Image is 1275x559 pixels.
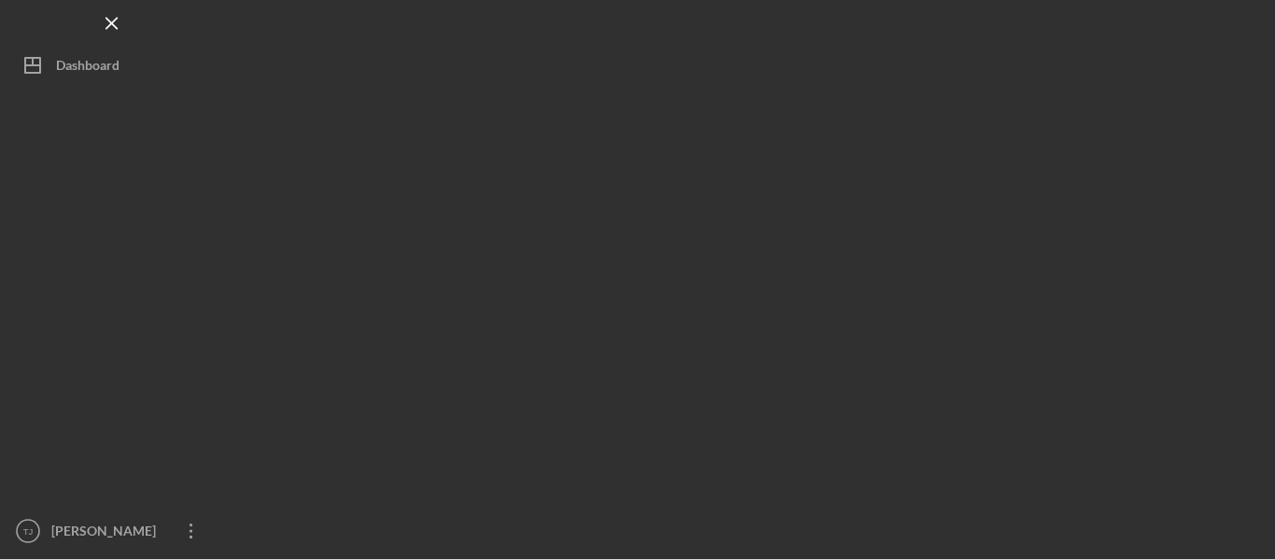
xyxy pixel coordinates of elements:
[47,512,168,554] div: [PERSON_NAME]
[9,47,215,84] button: Dashboard
[9,512,215,550] button: TJ[PERSON_NAME]
[23,526,34,537] text: TJ
[56,47,119,89] div: Dashboard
